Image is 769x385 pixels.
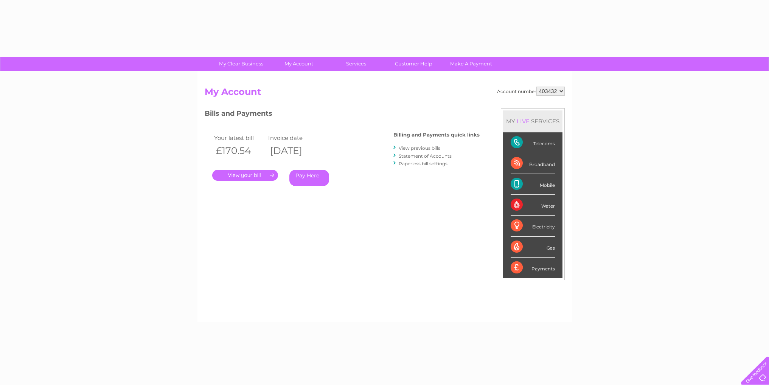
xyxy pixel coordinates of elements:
h3: Bills and Payments [205,108,480,121]
a: . [212,170,278,181]
a: Make A Payment [440,57,502,71]
a: Statement of Accounts [399,153,452,159]
div: Water [511,195,555,216]
a: Customer Help [382,57,445,71]
a: My Clear Business [210,57,272,71]
div: LIVE [515,118,531,125]
div: Telecoms [511,132,555,153]
div: Account number [497,87,565,96]
div: Broadband [511,153,555,174]
td: Invoice date [266,133,321,143]
h2: My Account [205,87,565,101]
a: Services [325,57,387,71]
div: Electricity [511,216,555,236]
div: Payments [511,258,555,278]
a: View previous bills [399,145,440,151]
a: Paperless bill settings [399,161,447,166]
div: MY SERVICES [503,110,562,132]
a: My Account [267,57,330,71]
a: Pay Here [289,170,329,186]
h4: Billing and Payments quick links [393,132,480,138]
th: [DATE] [266,143,321,158]
th: £170.54 [212,143,267,158]
div: Mobile [511,174,555,195]
td: Your latest bill [212,133,267,143]
div: Gas [511,237,555,258]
